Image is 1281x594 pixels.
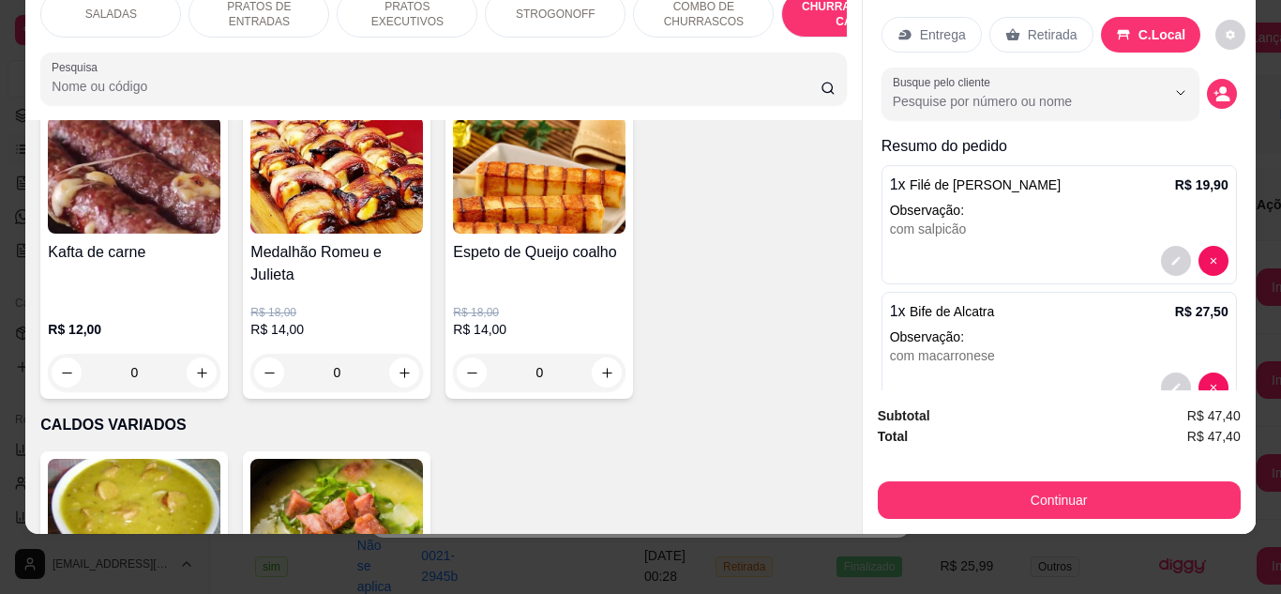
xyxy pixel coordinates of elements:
[878,481,1241,519] button: Continuar
[254,358,284,388] button: decrease-product-quantity
[1175,175,1228,194] p: R$ 19,90
[893,92,1136,111] input: Busque pelo cliente
[250,459,423,576] img: product-image
[882,135,1237,158] p: Resumo do pedido
[878,429,908,444] strong: Total
[1187,405,1241,426] span: R$ 47,40
[187,358,217,388] button: increase-product-quantity
[85,7,137,22] p: SALADAS
[890,201,1228,220] p: Observação:
[1198,246,1228,276] button: decrease-product-quantity
[52,358,82,388] button: decrease-product-quantity
[890,220,1228,238] div: com salpicão
[920,25,966,44] p: Entrega
[890,300,995,323] p: 1 x
[1187,426,1241,447] span: R$ 47,40
[1198,373,1228,403] button: decrease-product-quantity
[910,304,994,319] span: Bife de Alcatra
[1161,373,1191,403] button: decrease-product-quantity
[457,358,487,388] button: decrease-product-quantity
[453,116,625,234] img: product-image
[1207,79,1237,109] button: decrease-product-quantity
[1028,25,1078,44] p: Retirada
[250,305,423,320] p: R$ 18,00
[250,320,423,339] p: R$ 14,00
[516,7,595,22] p: STROGONOFF
[592,358,622,388] button: increase-product-quantity
[48,241,220,264] h4: Kafta de carne
[48,116,220,234] img: product-image
[389,358,419,388] button: increase-product-quantity
[453,305,625,320] p: R$ 18,00
[40,414,846,436] p: CALDOS VARIADOS
[453,241,625,264] h4: Espeto de Queijo coalho
[1161,246,1191,276] button: decrease-product-quantity
[1215,20,1245,50] button: decrease-product-quantity
[878,408,930,423] strong: Subtotal
[250,116,423,234] img: product-image
[453,320,625,339] p: R$ 14,00
[1166,78,1196,108] button: Show suggestions
[250,241,423,286] h4: Medalhão Romeu e Julieta
[1175,302,1228,321] p: R$ 27,50
[890,327,1228,346] p: Observação:
[48,459,220,576] img: product-image
[48,320,220,339] p: R$ 12,00
[890,174,1061,196] p: 1 x
[910,177,1061,192] span: Filé de [PERSON_NAME]
[52,59,104,75] label: Pesquisa
[890,346,1228,365] div: com macarronese
[893,74,997,90] label: Busque pelo cliente
[1138,25,1186,44] p: C.Local
[52,77,821,96] input: Pesquisa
